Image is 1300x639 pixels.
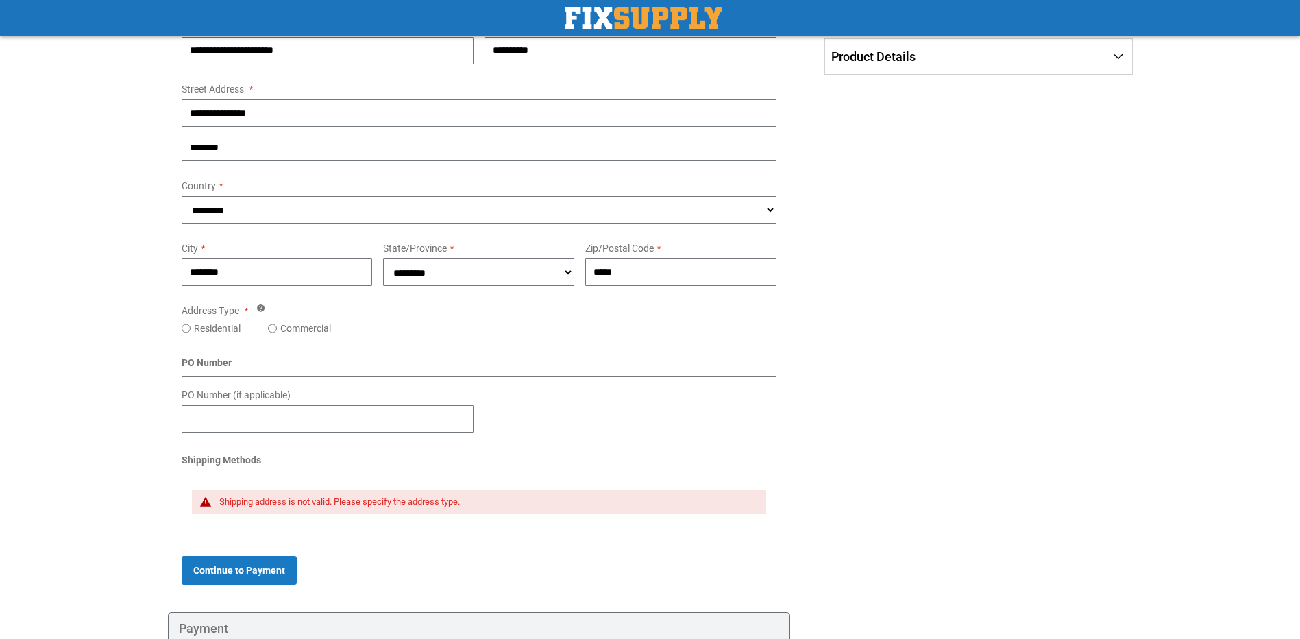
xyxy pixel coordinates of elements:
img: Fix Industrial Supply [565,7,722,29]
span: PO Number (if applicable) [182,389,291,400]
span: Street Address [182,84,244,95]
div: PO Number [182,356,777,377]
span: Address Type [182,305,239,316]
label: Residential [194,322,241,335]
span: Country [182,180,216,191]
div: Shipping address is not valid. Please specify the address type. [219,496,753,507]
a: store logo [565,7,722,29]
span: Zip/Postal Code [585,243,654,254]
span: Continue to Payment [193,565,285,576]
span: Product Details [831,49,916,64]
span: City [182,243,198,254]
label: Commercial [280,322,331,335]
div: Shipping Methods [182,453,777,474]
span: State/Province [383,243,447,254]
button: Continue to Payment [182,556,297,585]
